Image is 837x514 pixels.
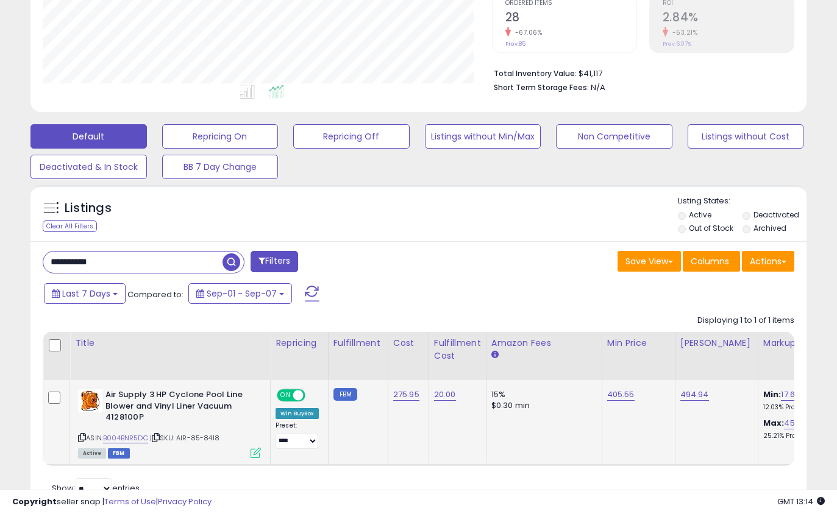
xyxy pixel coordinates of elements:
[591,82,605,93] span: N/A
[505,10,636,27] h2: 28
[276,408,319,419] div: Win BuyBox
[78,389,261,457] div: ASIN:
[434,337,481,362] div: Fulfillment Cost
[78,448,106,459] span: All listings currently available for purchase on Amazon
[276,337,323,350] div: Repricing
[753,223,786,233] label: Archived
[105,389,254,426] b: Air Supply 3 HP Cyclone Pool Line Blower and Vinyl Liner Vacuum 4128100P
[689,223,733,233] label: Out of Stock
[753,209,799,220] label: Deactivated
[276,421,319,449] div: Preset:
[742,251,794,272] button: Actions
[278,390,293,401] span: ON
[763,417,785,429] b: Max:
[688,124,804,149] button: Listings without Cost
[12,496,57,507] strong: Copyright
[784,417,804,429] a: 45.21
[393,389,419,401] a: 275.95
[781,389,799,401] a: 17.67
[689,209,711,220] label: Active
[43,220,97,232] div: Clear All Filters
[663,40,691,48] small: Prev: 6.07%
[607,389,635,401] a: 405.55
[691,255,729,267] span: Columns
[207,287,277,300] span: Sep-01 - Sep-07
[494,65,785,80] li: $41,117
[188,283,292,304] button: Sep-01 - Sep-07
[491,350,499,361] small: Amazon Fees.
[494,68,577,79] b: Total Inventory Value:
[763,389,782,400] b: Min:
[304,390,323,401] span: OFF
[697,315,794,326] div: Displaying 1 to 1 of 1 items
[683,251,740,272] button: Columns
[680,389,709,401] a: 494.94
[52,482,140,494] span: Show: entries
[494,82,589,93] b: Short Term Storage Fees:
[434,389,456,401] a: 20.00
[150,433,219,443] span: | SKU: AIR-85-8418
[127,289,183,300] span: Compared to:
[108,448,130,459] span: FBM
[30,155,147,179] button: Deactivated & In Stock
[62,287,110,300] span: Last 7 Days
[505,40,525,48] small: Prev: 85
[293,124,410,149] button: Repricing Off
[251,251,298,272] button: Filters
[30,124,147,149] button: Default
[78,389,102,412] img: 41gqomreUmL._SL40_.jpg
[607,337,670,350] div: Min Price
[333,388,357,401] small: FBM
[491,389,593,400] div: 15%
[162,155,279,179] button: BB 7 Day Change
[44,283,126,304] button: Last 7 Days
[556,124,672,149] button: Non Competitive
[333,337,383,350] div: Fulfillment
[65,200,112,217] h5: Listings
[491,337,597,350] div: Amazon Fees
[668,28,698,37] small: -53.21%
[393,337,424,350] div: Cost
[103,433,148,443] a: B004BNR5DC
[425,124,541,149] button: Listings without Min/Max
[12,496,212,508] div: seller snap | |
[663,10,794,27] h2: 2.84%
[680,337,753,350] div: [PERSON_NAME]
[491,400,593,411] div: $0.30 min
[75,337,265,350] div: Title
[104,496,156,507] a: Terms of Use
[678,195,807,207] p: Listing States:
[618,251,681,272] button: Save View
[158,496,212,507] a: Privacy Policy
[511,28,543,37] small: -67.06%
[777,496,825,507] span: 2025-09-15 13:14 GMT
[162,124,279,149] button: Repricing On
